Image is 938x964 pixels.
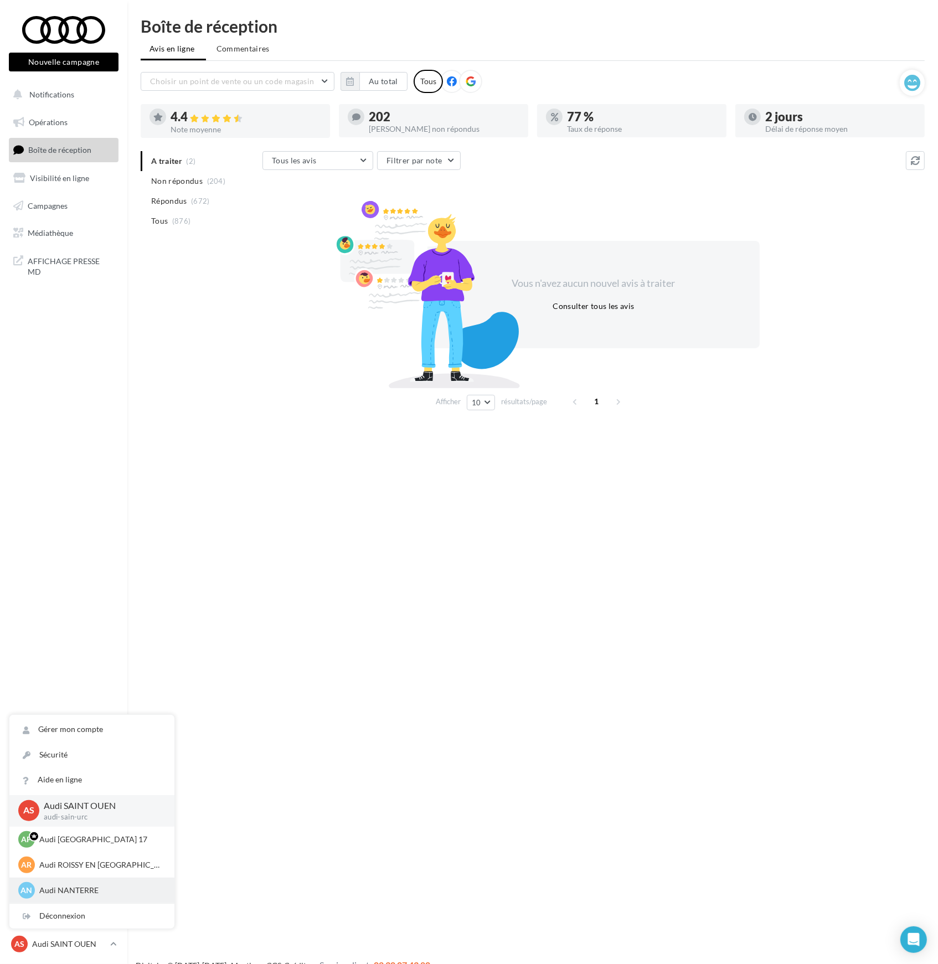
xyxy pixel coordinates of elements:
[44,800,157,812] p: Audi SAINT OUEN
[369,111,519,123] div: 202
[151,215,168,226] span: Tous
[39,885,161,896] p: Audi NANTERRE
[9,904,174,929] div: Déconnexion
[7,249,121,282] a: AFFICHAGE PRESSE MD
[765,125,916,133] div: Délai de réponse moyen
[171,126,321,133] div: Note moyenne
[501,396,547,407] span: résultats/page
[414,70,443,93] div: Tous
[21,885,33,896] span: AN
[9,743,174,767] a: Sécurité
[567,125,718,133] div: Taux de réponse
[7,138,121,162] a: Boîte de réception
[28,228,73,238] span: Médiathèque
[7,111,121,134] a: Opérations
[191,197,210,205] span: (672)
[7,83,116,106] button: Notifications
[272,156,317,165] span: Tous les avis
[151,195,187,207] span: Répondus
[172,216,191,225] span: (876)
[436,396,461,407] span: Afficher
[28,200,68,210] span: Campagnes
[341,72,408,91] button: Au total
[171,111,321,123] div: 4.4
[9,767,174,792] a: Aide en ligne
[472,398,481,407] span: 10
[32,939,106,950] p: Audi SAINT OUEN
[29,117,68,127] span: Opérations
[9,53,118,71] button: Nouvelle campagne
[359,72,408,91] button: Au total
[369,125,519,133] div: [PERSON_NAME] non répondus
[39,834,161,845] p: Audi [GEOGRAPHIC_DATA] 17
[262,151,373,170] button: Tous les avis
[498,276,689,291] div: Vous n'avez aucun nouvel avis à traiter
[7,221,121,245] a: Médiathèque
[765,111,916,123] div: 2 jours
[28,145,91,154] span: Boîte de réception
[30,173,89,183] span: Visibilité en ligne
[23,805,34,817] span: AS
[28,254,114,277] span: AFFICHAGE PRESSE MD
[39,859,161,870] p: Audi ROISSY EN [GEOGRAPHIC_DATA]
[29,90,74,99] span: Notifications
[900,926,927,953] div: Open Intercom Messenger
[14,939,24,950] span: AS
[151,176,203,187] span: Non répondus
[548,300,638,313] button: Consulter tous les avis
[141,72,334,91] button: Choisir un point de vente ou un code magasin
[9,934,118,955] a: AS Audi SAINT OUEN
[150,76,314,86] span: Choisir un point de vente ou un code magasin
[588,393,606,410] span: 1
[9,717,174,742] a: Gérer mon compte
[467,395,495,410] button: 10
[207,177,226,185] span: (204)
[22,834,32,845] span: AP
[7,194,121,218] a: Campagnes
[217,43,270,54] span: Commentaires
[567,111,718,123] div: 77 %
[7,167,121,190] a: Visibilité en ligne
[377,151,461,170] button: Filtrer par note
[22,859,32,870] span: AR
[44,812,157,822] p: audi-sain-urc
[141,18,925,34] div: Boîte de réception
